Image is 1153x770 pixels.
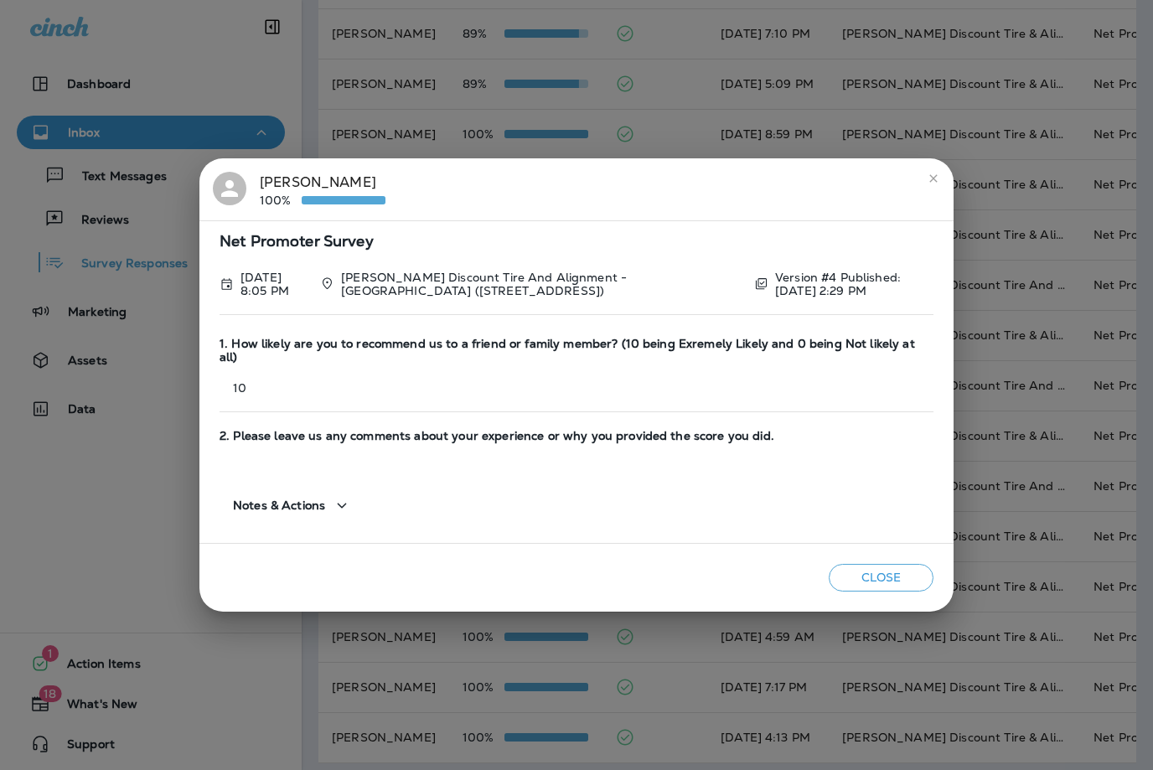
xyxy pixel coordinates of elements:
[220,337,933,365] span: 1. How likely are you to recommend us to a friend or family member? (10 being Exremely Likely and...
[220,482,365,530] button: Notes & Actions
[233,499,325,513] span: Notes & Actions
[220,235,933,249] span: Net Promoter Survey
[220,381,933,395] p: 10
[775,271,933,297] p: Version #4 Published: [DATE] 2:29 PM
[260,194,302,207] p: 100%
[920,165,947,192] button: close
[240,271,307,297] p: Oct 4, 2025 8:05 PM
[829,564,933,592] button: Close
[220,429,933,443] span: 2. Please leave us any comments about your experience or why you provided the score you did.
[341,271,741,297] p: [PERSON_NAME] Discount Tire And Alignment - [GEOGRAPHIC_DATA] ([STREET_ADDRESS])
[260,172,385,207] div: [PERSON_NAME]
